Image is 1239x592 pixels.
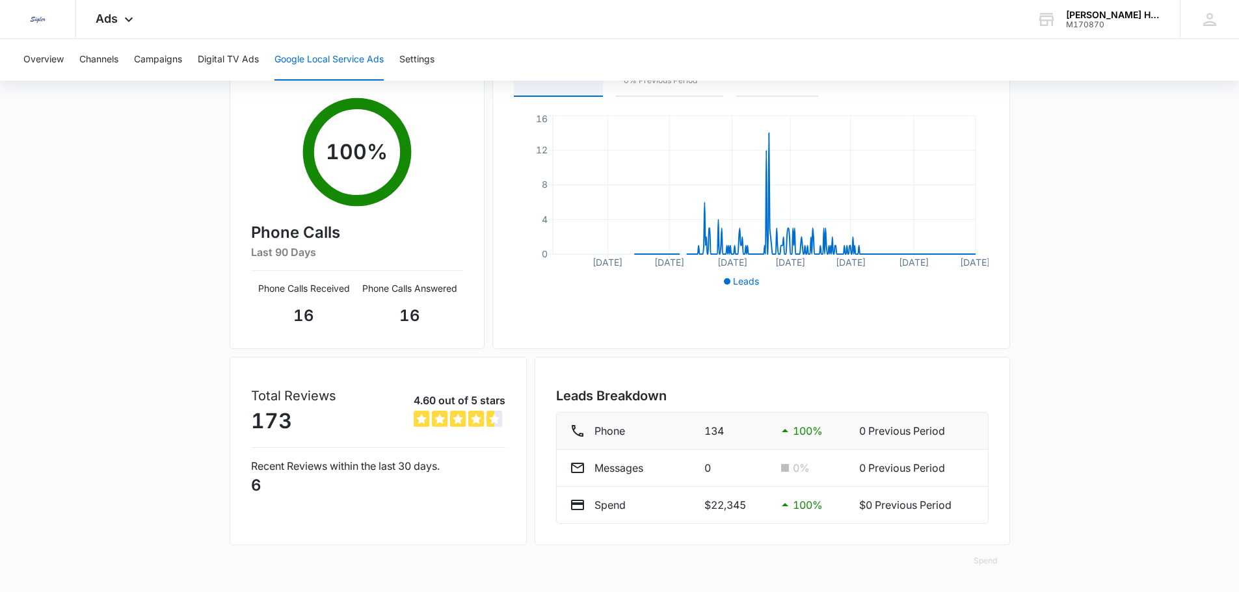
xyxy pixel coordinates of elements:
[594,423,625,439] p: Phone
[835,257,865,268] tspan: [DATE]
[1066,10,1161,20] div: account name
[793,497,823,513] p: 100 %
[251,405,336,437] p: 173
[251,244,463,260] h6: Last 90 Days
[274,39,384,81] button: Google Local Service Ads
[251,474,505,497] p: 6
[556,386,989,405] h3: Leads Breakdown
[542,214,548,225] tspan: 4
[251,458,505,474] p: Recent Reviews within the last 30 days.
[251,304,357,328] p: 16
[704,497,767,513] p: $22,345
[960,257,990,268] tspan: [DATE]
[542,179,548,190] tspan: 8
[654,257,684,268] tspan: [DATE]
[79,39,118,81] button: Channels
[1066,20,1161,29] div: account id
[251,281,357,295] p: Phone Calls Received
[414,393,505,408] p: 4.60 out of 5 stars
[542,248,548,259] tspan: 0
[704,460,767,476] p: 0
[961,545,1010,576] button: Spend
[733,276,759,287] span: Leads
[859,423,975,439] p: 0 Previous Period
[594,497,626,513] p: Spend
[26,8,49,31] img: Sigler Corporate
[594,460,643,476] p: Messages
[859,460,975,476] p: 0 Previous Period
[717,257,747,268] tspan: [DATE]
[357,281,463,295] p: Phone Calls Answered
[899,257,929,268] tspan: [DATE]
[198,39,259,81] button: Digital TV Ads
[704,423,767,439] p: 134
[326,136,388,168] p: 100 %
[624,75,715,86] p: 0% Previous Period
[593,257,622,268] tspan: [DATE]
[859,497,975,513] p: $0 Previous Period
[251,386,336,405] p: Total Reviews
[96,12,118,25] span: Ads
[793,460,810,476] p: 0 %
[536,144,548,155] tspan: 12
[357,304,463,328] p: 16
[536,113,548,124] tspan: 16
[23,39,64,81] button: Overview
[399,39,434,81] button: Settings
[251,221,463,244] h4: Phone Calls
[793,423,823,439] p: 100 %
[134,39,182,81] button: Campaigns
[775,257,805,268] tspan: [DATE]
